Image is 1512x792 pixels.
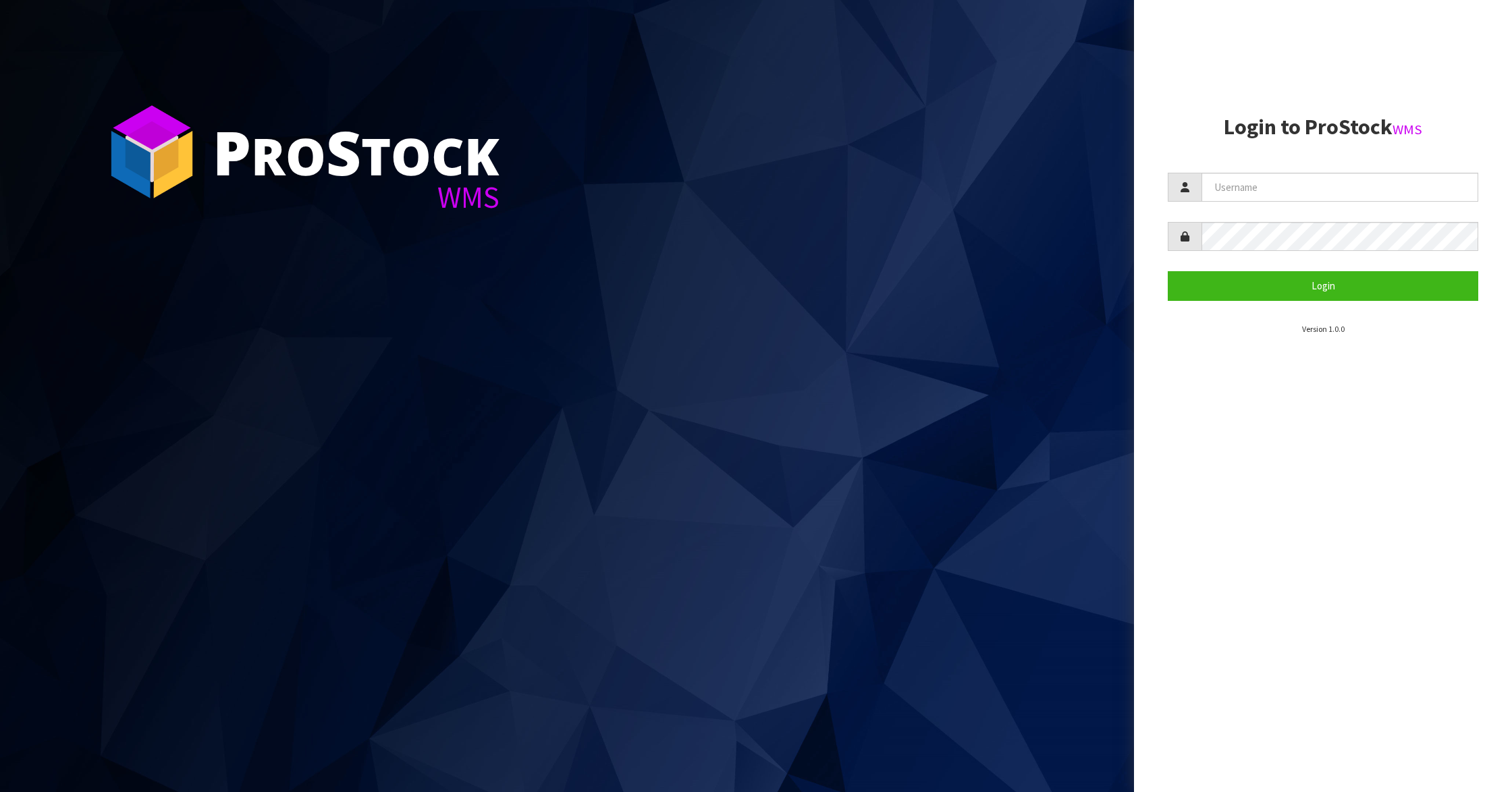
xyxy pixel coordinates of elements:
small: Version 1.0.0 [1302,324,1345,334]
span: P [213,111,251,193]
small: WMS [1393,121,1422,138]
button: Login [1168,271,1478,300]
input: Username [1201,173,1478,202]
div: ro tock [213,121,500,182]
div: WMS [213,182,500,213]
h2: Login to ProStock [1168,115,1478,139]
span: S [326,111,361,193]
img: ProStock Cube [101,101,202,202]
